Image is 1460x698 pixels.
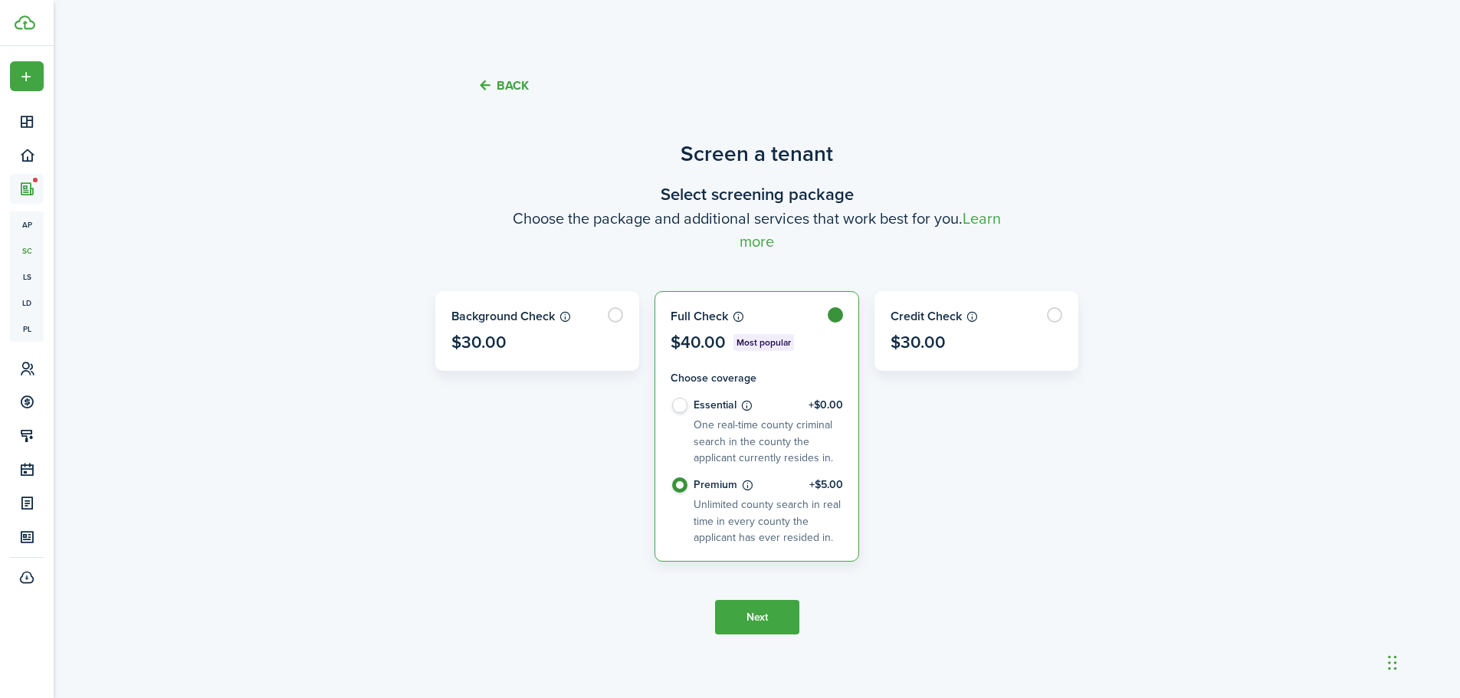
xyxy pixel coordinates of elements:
control-radio-card-title: Premium [694,477,843,493]
a: ap [10,211,44,238]
control-radio-card-description: Unlimited county search in real time in every county the applicant has ever resided in. [694,496,841,546]
card-package-label: Credit Check [891,307,1063,326]
span: +$5.00 [809,477,843,493]
a: ls [10,264,44,290]
wizard-step-header-title: Select screening package [435,182,1079,207]
wizard-step-header-description: Choose the package and additional services that work best for you. [435,207,1079,253]
img: TenantCloud [15,15,35,30]
iframe: Chat Widget [1383,624,1460,698]
control-radio-card-description: One real-time county criminal search in the county the applicant currently resides in. [694,417,833,466]
h4: Screen a tenant [435,138,1079,170]
h4: Choose coverage [671,370,843,386]
span: +$0.00 [809,398,843,413]
a: ld [10,290,44,316]
a: sc [10,238,44,264]
div: Drag [1388,640,1397,686]
button: Open menu [10,61,44,91]
button: Next [715,600,799,634]
control-radio-card-title: Essential [694,398,843,413]
a: pl [10,316,44,342]
a: Learn more [740,207,1001,253]
button: Back [477,77,529,93]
